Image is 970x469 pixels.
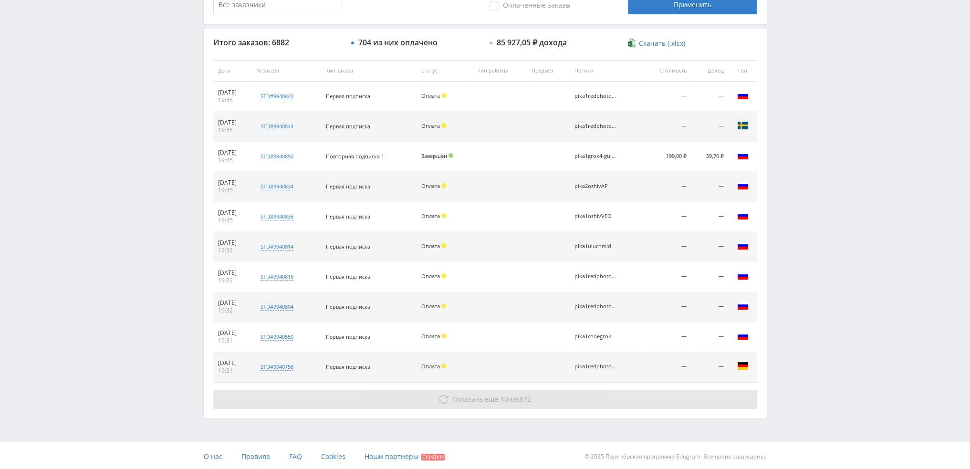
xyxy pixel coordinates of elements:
th: Дата [213,60,251,82]
div: pika1redphotoOpen [574,273,617,280]
div: 19:32 [218,307,247,314]
span: О нас [204,452,222,461]
div: [DATE] [218,239,247,247]
span: Cookies [321,452,345,461]
td: — [641,262,691,292]
img: rus.png [737,300,749,312]
div: [DATE] [218,329,247,337]
img: rus.png [737,270,749,281]
th: Предмет [527,60,570,82]
span: Холд [441,213,446,218]
button: Показать ещё 10из6872 [213,390,757,409]
div: pika1redphotoOpen [574,123,617,129]
span: Скачать (.xlsx) [639,40,685,47]
div: std#9940756 [261,363,293,371]
span: Холд [441,123,446,128]
span: Показать ещё [453,395,499,404]
div: 19:32 [218,247,247,254]
span: Оплата [421,212,440,219]
td: — [691,82,729,112]
span: 6872 [516,395,531,404]
span: Холд [441,93,446,98]
div: pika1redphotoNano [574,93,617,99]
div: pika1grok4-guide [574,153,617,159]
td: 199,00 ₽ [641,142,691,172]
span: Холд [441,273,446,278]
img: rus.png [737,90,749,101]
div: 19:45 [218,126,247,134]
div: 19:45 [218,187,247,194]
td: — [641,292,691,322]
img: swe.png [737,120,749,131]
div: 19:31 [218,367,247,375]
span: Первая подписка [326,93,370,100]
div: [DATE] [218,209,247,217]
td: — [691,352,729,382]
img: rus.png [737,180,749,191]
div: 19:45 [218,96,247,104]
td: — [691,292,729,322]
img: xlsx [628,38,636,48]
span: Оплата [421,92,440,99]
span: Завершён [421,152,447,159]
a: Скачать (.xlsx) [628,39,685,48]
span: Холд [441,334,446,338]
td: — [641,202,691,232]
div: [DATE] [218,359,247,367]
div: std#9940840 [261,93,293,100]
div: [DATE] [218,89,247,96]
td: — [691,232,729,262]
div: pika1redphotoNano [574,364,617,370]
img: rus.png [737,150,749,161]
div: std#9940550 [261,333,293,341]
td: — [641,112,691,142]
span: Оплата [421,302,440,310]
span: Первая подписка [326,183,370,190]
img: deu.png [737,360,749,372]
span: Оплата [421,272,440,280]
div: 85 927,05 ₽ дохода [497,38,567,47]
span: Первая подписка [326,333,370,340]
th: Тип работы [473,60,527,82]
span: Повторная подписка 1 [326,153,384,160]
div: [DATE] [218,149,247,156]
th: Гео [729,60,757,82]
th: Статус [417,60,473,82]
th: Потоки [570,60,641,82]
img: rus.png [737,210,749,221]
div: 19:45 [218,217,247,224]
span: FAQ [289,452,302,461]
span: Правила [241,452,270,461]
img: rus.png [737,330,749,342]
div: [DATE] [218,179,247,187]
div: std#9940850 [261,153,293,160]
span: Оплата [421,363,440,370]
td: — [641,232,691,262]
div: pika1ozhivVEO [574,213,617,219]
div: pika1redphotoOpen [574,303,617,310]
span: 10 [501,395,508,404]
div: [DATE] [218,269,247,277]
div: pika1codegrok [574,334,617,340]
span: Холд [441,183,446,188]
span: Скидки [421,454,445,460]
div: std#9940816 [261,273,293,281]
span: Оплаченные заказы [490,1,571,10]
span: Наши партнеры [365,452,418,461]
div: pika2ozhivAP [574,183,617,189]
img: rus.png [737,240,749,251]
td: — [691,322,729,352]
div: std#9940836 [261,213,293,220]
div: std#9940814 [261,243,293,250]
div: [DATE] [218,299,247,307]
td: — [691,202,729,232]
td: — [691,172,729,202]
div: Итого заказов: 6882 [213,38,342,47]
div: 19:32 [218,277,247,284]
span: Первая подписка [326,213,370,220]
td: 59,70 ₽ [691,142,729,172]
div: 704 из них оплачено [358,38,438,47]
span: из [453,395,531,404]
td: — [691,112,729,142]
td: — [641,352,691,382]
